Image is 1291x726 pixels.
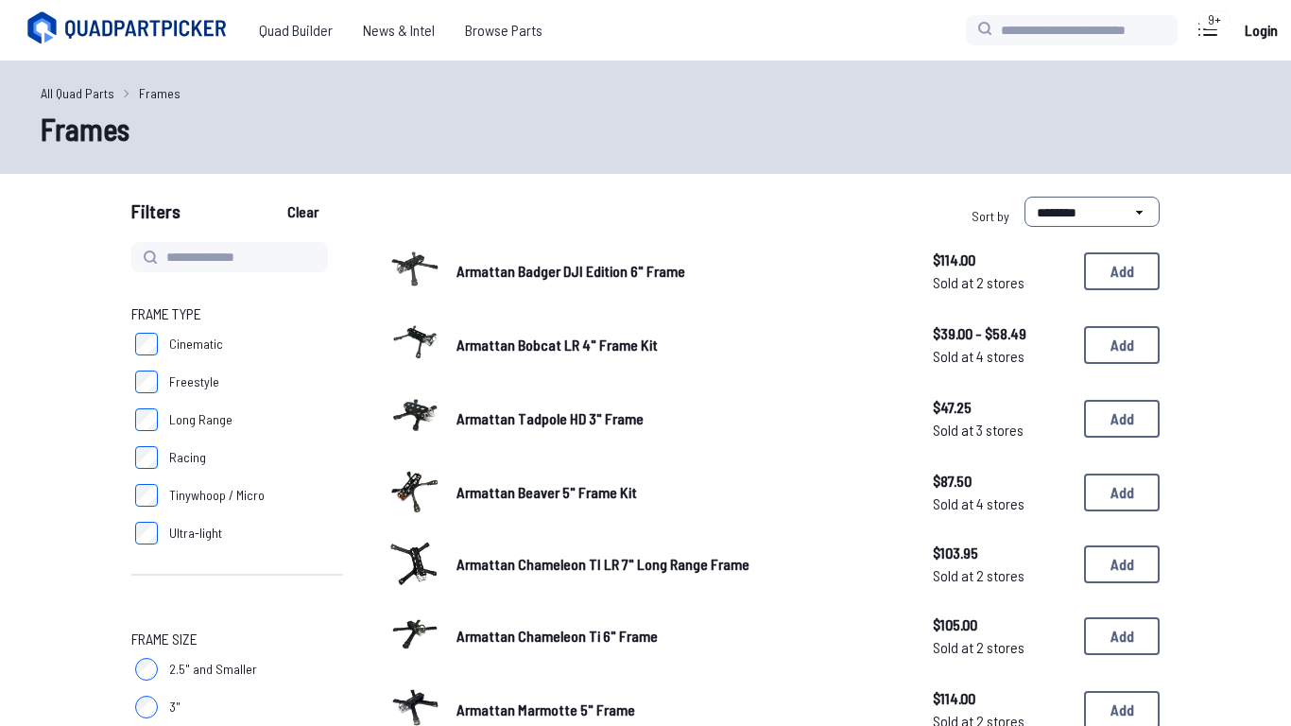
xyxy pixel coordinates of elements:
[933,419,1069,441] span: Sold at 3 stores
[135,371,158,393] input: Freestyle
[1198,10,1231,29] div: 9+
[972,208,1009,224] span: Sort by
[456,483,637,501] span: Armattan Beaver 5" Frame Kit
[169,660,257,679] span: 2.5" and Smaller
[169,372,219,391] span: Freestyle
[41,83,114,103] a: All Quad Parts
[169,486,265,505] span: Tinywhoop / Micro
[388,607,441,665] a: image
[388,389,441,442] img: image
[388,541,441,586] img: image
[1084,617,1160,655] button: Add
[244,11,348,49] a: Quad Builder
[41,106,1250,151] h1: Frames
[933,396,1069,419] span: $47.25
[388,316,441,374] a: image
[456,336,658,354] span: Armattan Bobcat LR 4" Frame Kit
[456,262,685,280] span: Armattan Badger DJI Edition 6" Frame
[933,345,1069,368] span: Sold at 4 stores
[450,11,558,49] a: Browse Parts
[1084,252,1160,290] button: Add
[131,628,198,650] span: Frame Size
[933,470,1069,493] span: $87.50
[388,389,441,448] a: image
[135,696,158,718] input: 3"
[1024,197,1160,227] select: Sort by
[135,658,158,681] input: 2.5" and Smaller
[388,242,441,301] a: image
[933,249,1069,271] span: $114.00
[456,555,749,573] span: Armattan Chameleon TI LR 7" Long Range Frame
[456,260,903,283] a: Armattan Badger DJI Edition 6" Frame
[135,408,158,431] input: Long Range
[1084,400,1160,438] button: Add
[933,542,1069,564] span: $103.95
[388,607,441,660] img: image
[933,636,1069,659] span: Sold at 2 stores
[169,698,181,717] span: 3"
[388,242,441,295] img: image
[131,302,201,325] span: Frame Type
[388,463,441,522] a: image
[169,335,223,354] span: Cinematic
[933,564,1069,587] span: Sold at 2 stores
[456,409,644,427] span: Armattan Tadpole HD 3" Frame
[135,522,158,544] input: Ultra-light
[933,687,1069,710] span: $114.00
[933,271,1069,294] span: Sold at 2 stores
[169,410,232,429] span: Long Range
[456,627,658,645] span: Armattan Chameleon Ti 6" Frame
[456,334,903,356] a: Armattan Bobcat LR 4" Frame Kit
[135,446,158,469] input: Racing
[1084,545,1160,583] button: Add
[456,700,635,718] span: Armattan Marmotte 5" Frame
[933,493,1069,515] span: Sold at 4 stores
[456,481,903,504] a: Armattan Beaver 5" Frame Kit
[388,463,441,516] img: image
[933,322,1069,345] span: $39.00 - $58.49
[131,197,181,234] span: Filters
[135,333,158,355] input: Cinematic
[456,553,903,576] a: Armattan Chameleon TI LR 7" Long Range Frame
[456,407,903,430] a: Armattan Tadpole HD 3" Frame
[169,448,206,467] span: Racing
[348,11,450,49] a: News & Intel
[456,625,903,648] a: Armattan Chameleon Ti 6" Frame
[139,83,181,103] a: Frames
[1238,11,1283,49] a: Login
[388,537,441,592] a: image
[135,484,158,507] input: Tinywhoop / Micro
[456,699,903,721] a: Armattan Marmotte 5" Frame
[1084,326,1160,364] button: Add
[388,316,441,369] img: image
[271,197,335,227] button: Clear
[1084,474,1160,511] button: Add
[933,614,1069,636] span: $105.00
[169,524,222,543] span: Ultra-light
